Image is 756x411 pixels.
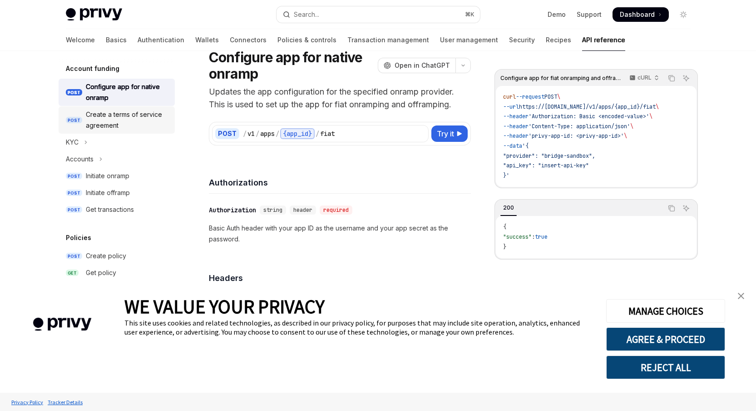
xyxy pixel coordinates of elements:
[209,223,471,245] p: Basic Auth header with your app ID as the username and your app secret as the password.
[66,117,82,124] span: POST
[277,6,480,23] button: Open search
[280,128,315,139] div: {app_id}
[535,233,548,241] span: true
[293,206,312,214] span: header
[59,265,175,281] a: GETGet policy
[59,134,175,150] button: Toggle KYC section
[503,243,506,251] span: }
[209,272,471,284] h4: Headers
[503,162,589,169] span: "api_key": "insert-api-key"
[440,29,498,51] a: User management
[66,29,95,51] a: Welcome
[66,8,122,21] img: light logo
[66,270,79,276] span: GET
[59,151,175,167] button: Toggle Accounts section
[637,74,652,81] p: cURL
[9,394,45,410] a: Privacy Policy
[431,125,468,142] button: Try it
[624,70,663,86] button: cURL
[66,253,82,260] span: POST
[66,154,94,165] div: Accounts
[582,29,625,51] a: API reference
[86,267,116,278] div: Get policy
[503,233,532,241] span: "success"
[86,109,169,131] div: Create a terms of service agreement
[347,29,429,51] a: Transaction management
[138,29,184,51] a: Authentication
[86,251,126,261] div: Create policy
[320,205,352,215] div: required
[66,190,82,196] span: POST
[666,202,677,214] button: Copy the contents from the code block
[14,305,111,344] img: company logo
[666,72,677,84] button: Copy the contents from the code block
[680,72,692,84] button: Ask AI
[59,168,175,184] a: POSTInitiate onramp
[503,152,595,160] span: "provider": "bridge-sandbox",
[577,10,602,19] a: Support
[529,113,649,120] span: 'Authorization: Basic <encoded-value>'
[256,129,259,138] div: /
[195,29,219,51] a: Wallets
[124,295,325,318] span: WE VALUE YOUR PRIVACY
[465,11,474,18] span: ⌘ K
[532,233,535,241] span: :
[209,85,471,111] p: Updates the app configuration for the specified onramp provider. This is used to set up the app f...
[124,318,593,336] div: This site uses cookies and related technologies, as described in our privacy policy, for purposes...
[656,103,659,110] span: \
[732,287,750,305] a: close banner
[649,113,652,120] span: \
[738,293,744,299] img: close banner
[59,106,175,134] a: POSTCreate a terms of service agreement
[66,206,82,213] span: POST
[86,187,130,198] div: Initiate offramp
[503,113,529,120] span: --header
[500,75,621,82] span: Configure app for fiat onramping and offramping.
[209,49,374,82] h1: Configure app for native onramp
[606,356,725,379] button: REJECT ALL
[548,10,566,19] a: Demo
[86,170,129,181] div: Initiate onramp
[260,129,275,138] div: apps
[316,129,319,138] div: /
[66,137,79,148] div: KYC
[503,103,519,110] span: --url
[86,81,169,103] div: Configure app for native onramp
[630,123,633,130] span: \
[503,132,529,140] span: --header
[676,7,691,22] button: Toggle dark mode
[557,93,560,100] span: \
[522,142,529,150] span: '{
[66,89,82,96] span: POST
[230,29,267,51] a: Connectors
[66,232,91,243] h5: Policies
[209,205,256,215] div: Authorization
[546,29,571,51] a: Recipes
[606,299,725,323] button: MANAGE CHOICES
[59,185,175,201] a: POSTInitiate offramp
[209,176,471,189] h4: Authorizations
[247,129,255,138] div: v1
[59,201,175,218] a: POSTGet transactions
[680,202,692,214] button: Ask AI
[503,123,529,130] span: --header
[519,103,656,110] span: https://[DOMAIN_NAME]/v1/apps/{app_id}/fiat
[606,327,725,351] button: AGREE & PROCEED
[243,129,247,138] div: /
[624,132,627,140] span: \
[613,7,669,22] a: Dashboard
[59,248,175,264] a: POSTCreate policy
[620,10,655,19] span: Dashboard
[544,93,557,100] span: POST
[529,123,630,130] span: 'Content-Type: application/json'
[395,61,450,70] span: Open in ChatGPT
[503,172,509,179] span: }'
[437,128,454,139] span: Try it
[215,128,239,139] div: POST
[276,129,279,138] div: /
[86,204,134,215] div: Get transactions
[503,93,516,100] span: curl
[263,206,282,214] span: string
[503,142,522,150] span: --data
[66,173,82,180] span: POST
